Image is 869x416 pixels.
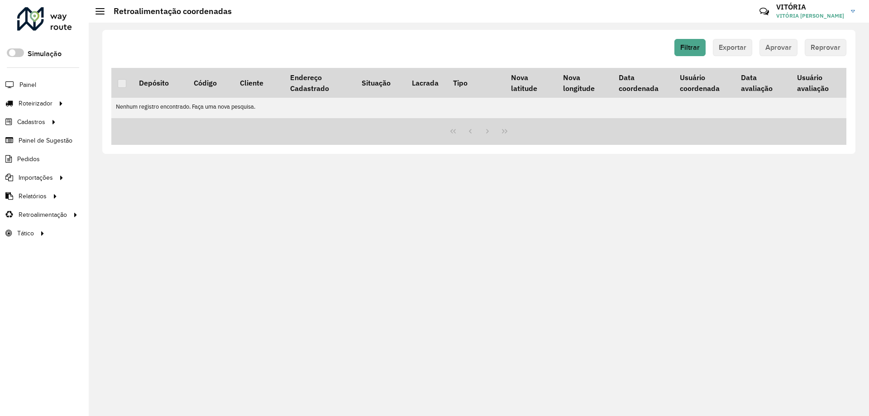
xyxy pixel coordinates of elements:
span: Filtrar [680,43,700,51]
th: Usuário coordenada [674,68,735,98]
span: Roteirizador [19,99,53,108]
th: Situação [356,68,406,98]
span: VITÓRIA [PERSON_NAME] [776,12,844,20]
th: Código [187,68,234,98]
span: Pedidos [17,154,40,164]
th: Lacrada [406,68,447,98]
th: Depósito [133,68,187,98]
span: Retroalimentação [19,210,67,220]
th: Data coordenada [612,68,673,98]
th: Usuário avaliação [791,68,846,98]
th: Data avaliação [735,68,791,98]
span: Tático [17,229,34,238]
th: Tipo [447,68,492,98]
button: Filtrar [674,39,706,56]
th: Endereço Cadastrado [284,68,356,98]
span: Painel [19,80,36,90]
th: Cliente [234,68,284,98]
h2: Retroalimentação coordenadas [105,6,232,16]
span: Relatórios [19,191,47,201]
span: Painel de Sugestão [19,136,72,145]
th: Nova longitude [557,68,612,98]
th: Nova latitude [505,68,557,98]
span: Importações [19,173,53,182]
label: Simulação [28,48,62,59]
span: Cadastros [17,117,45,127]
h3: VITÓRIA [776,3,844,11]
a: Contato Rápido [754,2,774,21]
